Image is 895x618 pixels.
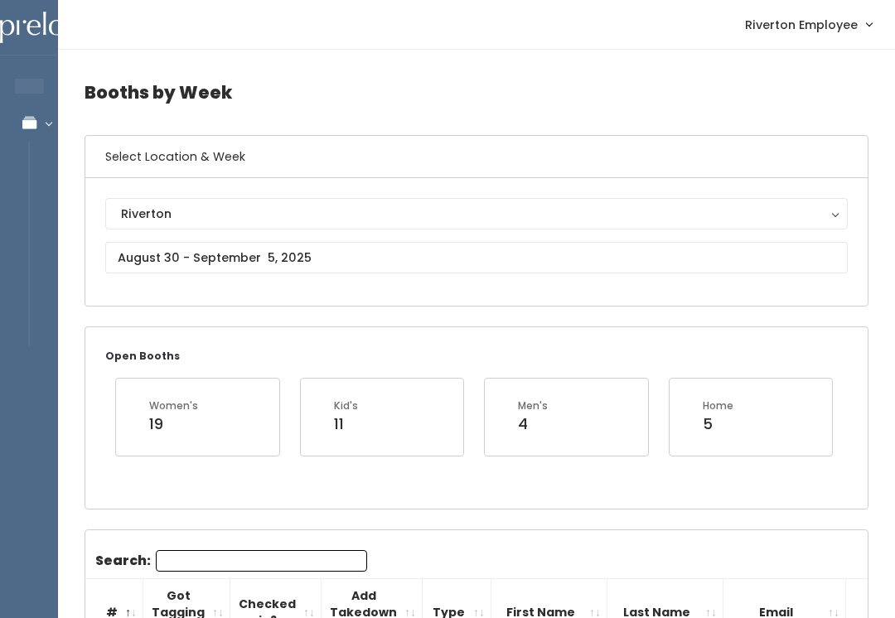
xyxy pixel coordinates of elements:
div: Men's [518,398,548,413]
div: 5 [703,413,733,435]
h6: Select Location & Week [85,136,868,178]
h4: Booths by Week [85,70,868,115]
input: Search: [156,550,367,572]
div: Women's [149,398,198,413]
button: Riverton [105,198,848,229]
a: Riverton Employee [728,7,888,42]
input: August 30 - September 5, 2025 [105,242,848,273]
div: Riverton [121,205,832,223]
div: 19 [149,413,198,435]
div: 4 [518,413,548,435]
div: Home [703,398,733,413]
span: Riverton Employee [745,16,858,34]
label: Search: [95,550,367,572]
div: 11 [334,413,358,435]
div: Kid's [334,398,358,413]
small: Open Booths [105,349,180,363]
